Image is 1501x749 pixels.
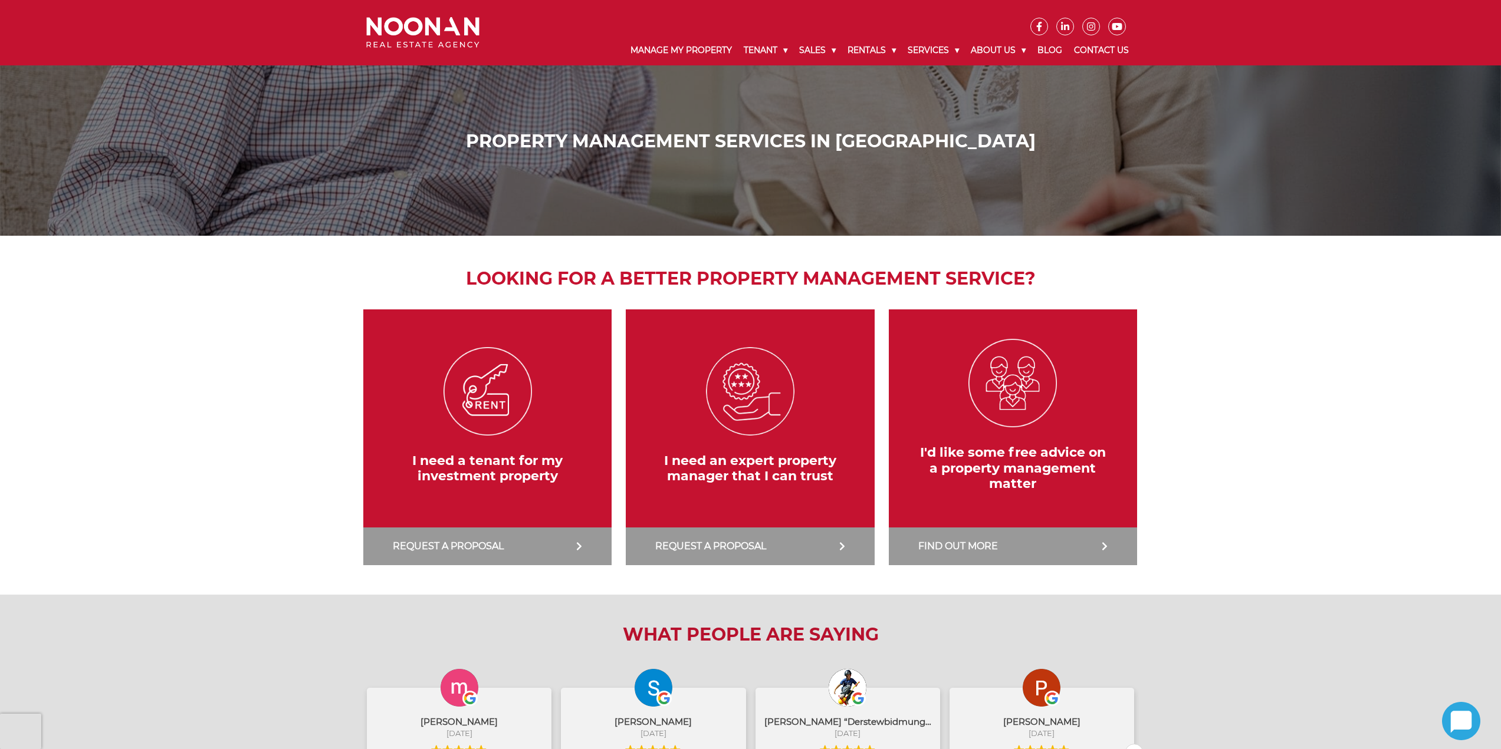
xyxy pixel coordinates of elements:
[376,715,543,728] div: [PERSON_NAME]
[369,131,1132,152] h1: Property Management Services in [GEOGRAPHIC_DATA]
[357,624,1144,645] h2: What People are Saying
[570,728,737,738] div: [DATE]
[958,715,1125,728] div: [PERSON_NAME]
[902,35,965,65] a: Services
[462,691,478,706] img: Google
[366,17,479,48] img: Noonan Real Estate Agency
[793,35,842,65] a: Sales
[1068,35,1135,65] a: Contact Us
[1045,691,1060,706] img: Google
[842,35,902,65] a: Rentals
[958,728,1125,738] div: [DATE]
[1032,35,1068,65] a: Blog
[764,715,931,728] div: [PERSON_NAME] “Derstewbidmungki” [PERSON_NAME]
[965,35,1032,65] a: About Us
[441,669,478,707] img: marlyn whitworth profile picture
[376,728,543,738] div: [DATE]
[357,265,1144,292] h2: Looking for a better property management service?
[656,691,672,706] img: Google
[738,35,793,65] a: Tenant
[1023,669,1060,707] img: Peter Burgess profile picture
[764,728,931,738] div: [DATE]
[635,669,672,707] img: Salni Pillay profile picture
[625,35,738,65] a: Manage My Property
[829,669,866,707] img: Phillip “Derstewbidmungki” Yang profile picture
[570,715,737,728] div: [PERSON_NAME]
[850,691,866,706] img: Google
